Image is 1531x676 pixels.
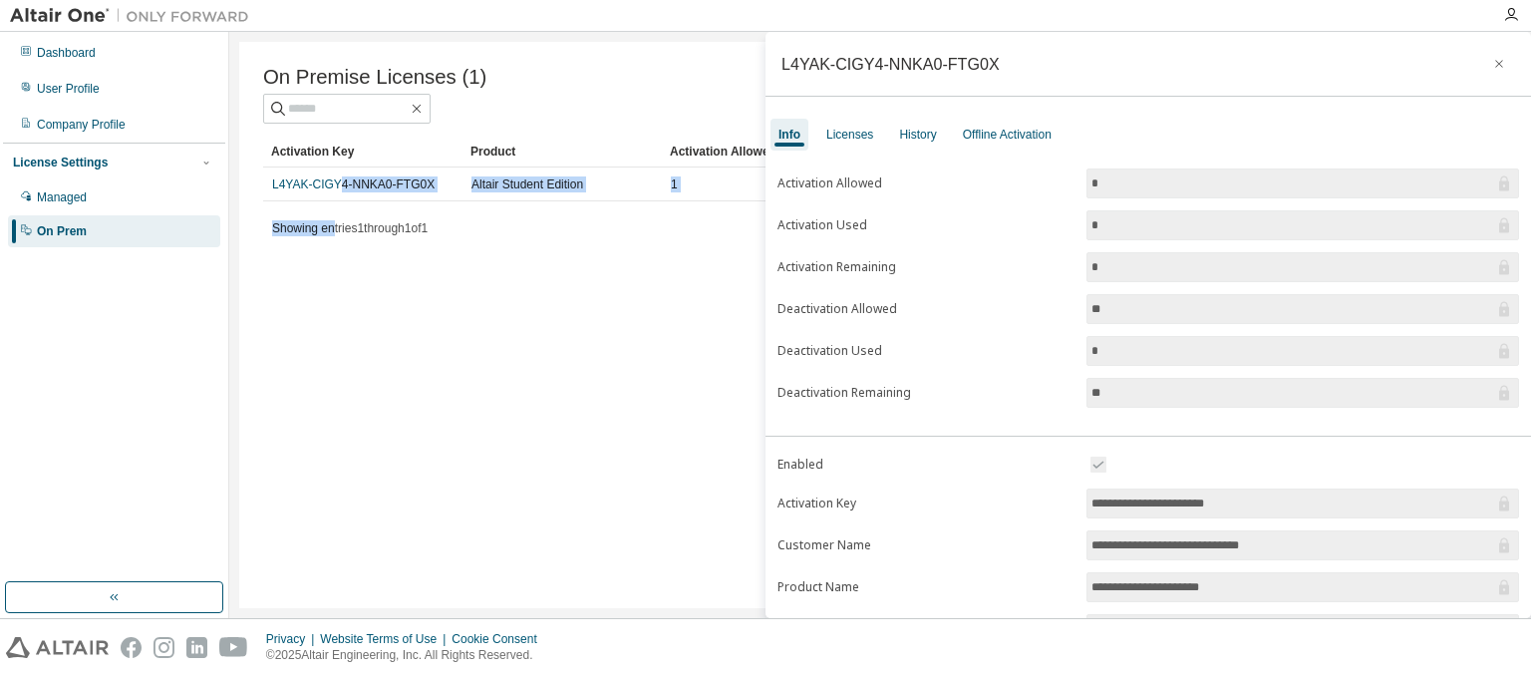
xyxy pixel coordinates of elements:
[452,631,548,647] div: Cookie Consent
[778,127,800,143] div: Info
[777,457,1074,473] label: Enabled
[272,177,435,191] a: L4YAK-CIGY4-NNKA0-FTG0X
[781,56,1000,72] div: L4YAK-CIGY4-NNKA0-FTG0X
[37,189,87,205] div: Managed
[777,259,1074,275] label: Activation Remaining
[777,175,1074,191] label: Activation Allowed
[37,45,96,61] div: Dashboard
[153,637,174,658] img: instagram.svg
[13,155,108,170] div: License Settings
[10,6,259,26] img: Altair One
[777,496,1074,511] label: Activation Key
[219,637,248,658] img: youtube.svg
[777,217,1074,233] label: Activation Used
[320,631,452,647] div: Website Terms of Use
[777,343,1074,359] label: Deactivation Used
[37,81,100,97] div: User Profile
[263,66,486,89] span: On Premise Licenses (1)
[471,176,583,192] span: Altair Student Edition
[671,176,678,192] span: 1
[6,637,109,658] img: altair_logo.svg
[777,579,1074,595] label: Product Name
[963,127,1052,143] div: Offline Activation
[271,136,455,168] div: Activation Key
[470,136,654,168] div: Product
[186,637,207,658] img: linkedin.svg
[777,537,1074,553] label: Customer Name
[266,647,549,664] p: © 2025 Altair Engineering, Inc. All Rights Reserved.
[777,385,1074,401] label: Deactivation Remaining
[266,631,320,647] div: Privacy
[899,127,936,143] div: History
[37,117,126,133] div: Company Profile
[826,127,873,143] div: Licenses
[37,223,87,239] div: On Prem
[670,136,853,168] div: Activation Allowed
[121,637,142,658] img: facebook.svg
[777,301,1074,317] label: Deactivation Allowed
[272,221,428,235] span: Showing entries 1 through 1 of 1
